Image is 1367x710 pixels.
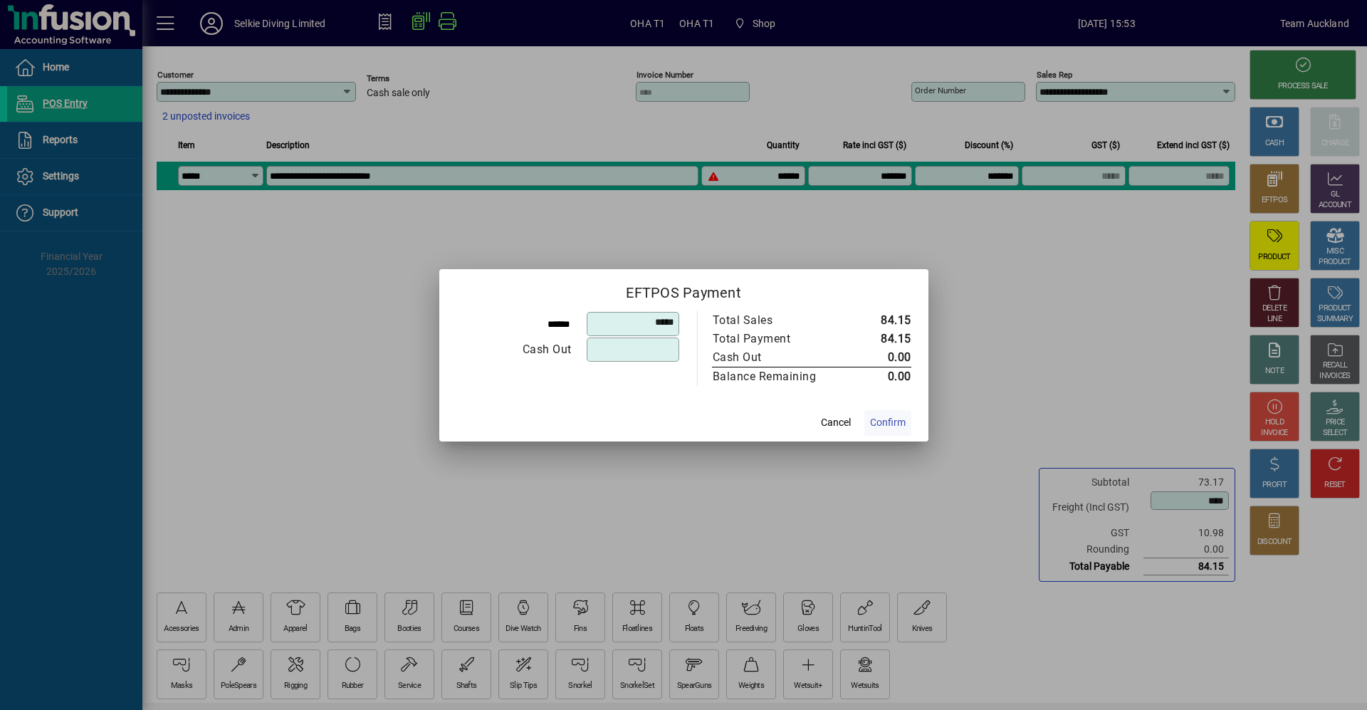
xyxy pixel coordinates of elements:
[847,311,911,330] td: 84.15
[813,410,859,436] button: Cancel
[821,415,851,430] span: Cancel
[713,349,832,366] div: Cash Out
[439,269,928,310] h2: EFTPOS Payment
[713,368,832,385] div: Balance Remaining
[870,415,906,430] span: Confirm
[864,410,911,436] button: Confirm
[847,330,911,348] td: 84.15
[712,330,847,348] td: Total Payment
[457,341,572,358] div: Cash Out
[847,348,911,367] td: 0.00
[712,311,847,330] td: Total Sales
[847,367,911,386] td: 0.00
